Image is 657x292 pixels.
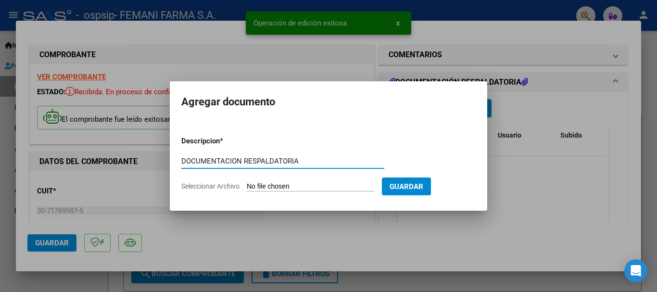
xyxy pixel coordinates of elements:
[382,178,431,195] button: Guardar
[181,136,270,147] p: Descripcion
[181,93,476,111] h2: Agregar documento
[390,182,423,191] span: Guardar
[181,182,240,190] span: Seleccionar Archivo
[624,259,647,282] div: Open Intercom Messenger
